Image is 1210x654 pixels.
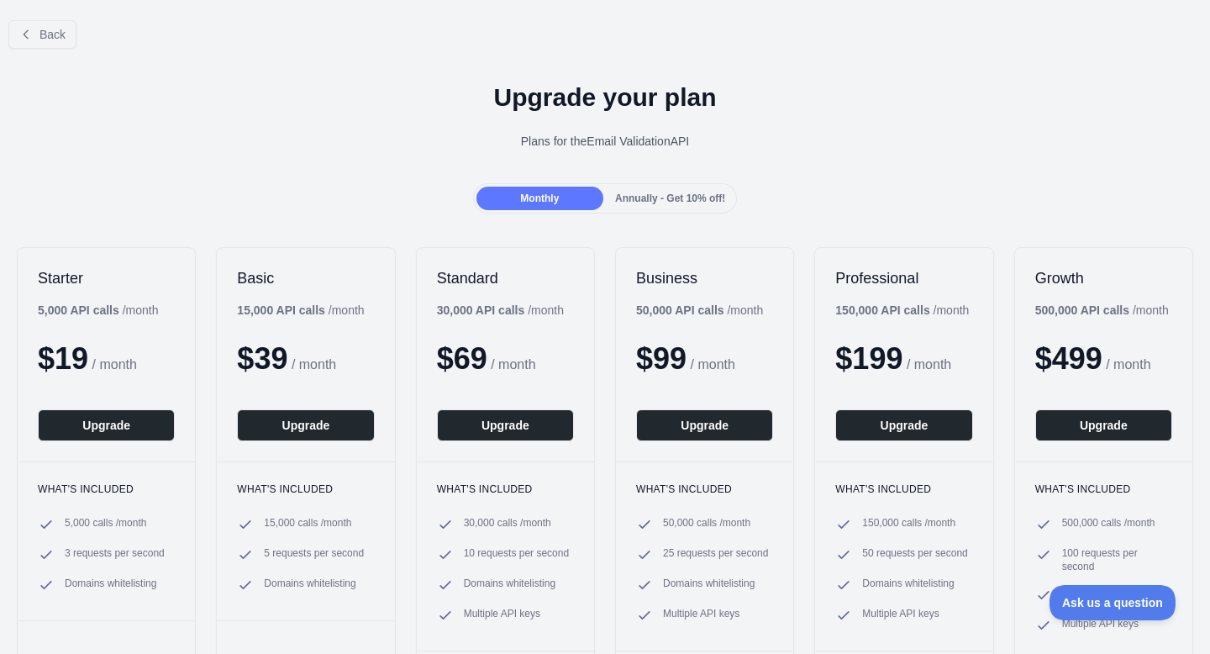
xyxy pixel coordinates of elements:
span: $ 199 [835,341,902,376]
h2: Professional [835,268,972,288]
h2: Business [636,268,773,288]
div: / month [1035,302,1169,319]
div: / month [636,302,763,319]
b: 30,000 API calls [437,303,525,317]
div: / month [437,302,564,319]
h2: Growth [1035,268,1172,288]
span: $ 69 [437,341,487,376]
h2: Standard [437,268,574,288]
div: / month [835,302,969,319]
iframe: Toggle Customer Support [1050,585,1176,620]
b: 500,000 API calls [1035,303,1129,317]
b: 50,000 API calls [636,303,724,317]
b: 150,000 API calls [835,303,929,317]
span: $ 499 [1035,341,1102,376]
span: $ 99 [636,341,687,376]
